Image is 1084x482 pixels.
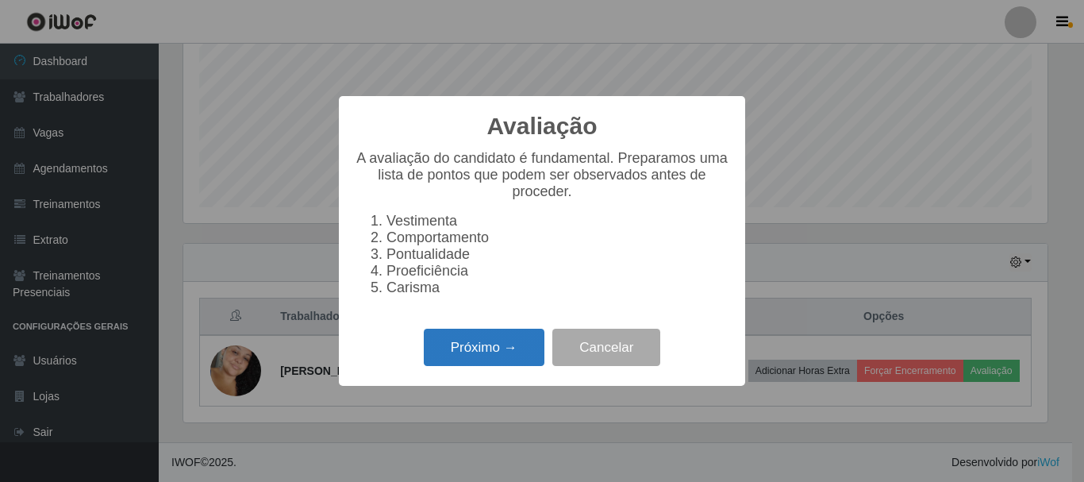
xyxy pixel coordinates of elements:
h2: Avaliação [487,112,598,141]
li: Comportamento [386,229,729,246]
p: A avaliação do candidato é fundamental. Preparamos uma lista de pontos que podem ser observados a... [355,150,729,200]
li: Pontualidade [386,246,729,263]
li: Vestimenta [386,213,729,229]
li: Carisma [386,280,729,296]
button: Cancelar [552,329,660,366]
button: Próximo → [424,329,544,366]
li: Proeficiência [386,263,729,280]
